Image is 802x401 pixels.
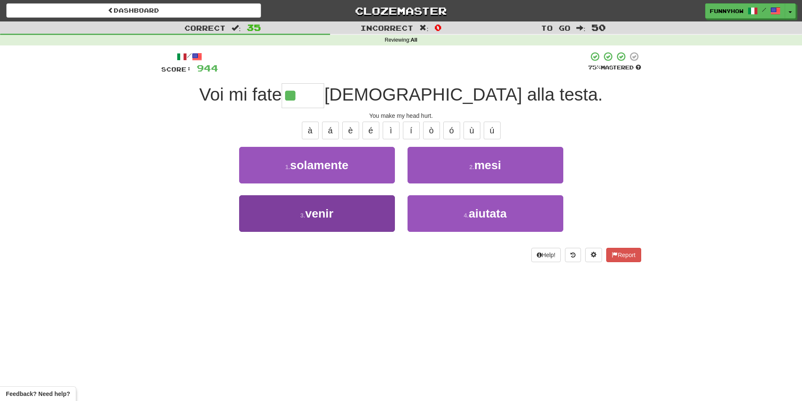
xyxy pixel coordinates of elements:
span: Score: [161,66,192,73]
span: : [576,24,586,32]
a: Funnyhow / [705,3,785,19]
a: Dashboard [6,3,261,18]
span: Voi mi fate [199,85,282,104]
button: Round history (alt+y) [565,248,581,262]
span: 50 [592,22,606,32]
span: Incorrect [360,24,413,32]
span: : [419,24,429,32]
button: á [322,122,339,139]
div: Mastered [588,64,641,72]
button: 1.solamente [239,147,395,183]
small: 2 . [469,164,474,170]
button: 3.venir [239,195,395,232]
button: ì [383,122,400,139]
button: è [342,122,359,139]
strong: All [410,37,417,43]
span: [DEMOGRAPHIC_DATA] alla testa. [324,85,602,104]
button: ú [484,122,501,139]
button: 2.mesi [408,147,563,183]
small: 1 . [285,164,290,170]
span: aiutata [469,207,506,220]
button: 4.aiutata [408,195,563,232]
span: 75 % [588,64,601,71]
button: é [362,122,379,139]
div: You make my head hurt. [161,112,641,120]
span: To go [541,24,570,32]
button: Report [606,248,641,262]
span: / [762,7,766,13]
button: í [403,122,420,139]
a: Clozemaster [274,3,528,18]
span: 0 [434,22,442,32]
span: : [232,24,241,32]
div: / [161,51,218,62]
span: solamente [290,159,349,172]
button: ò [423,122,440,139]
span: mesi [474,159,501,172]
span: venir [305,207,333,220]
button: Help! [531,248,561,262]
span: 35 [247,22,261,32]
button: à [302,122,319,139]
span: Correct [184,24,226,32]
span: Open feedback widget [6,390,70,398]
small: 4 . [464,212,469,219]
span: Funnyhow [710,7,743,15]
small: 3 . [300,212,305,219]
button: ó [443,122,460,139]
span: 944 [197,63,218,73]
button: ù [464,122,480,139]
